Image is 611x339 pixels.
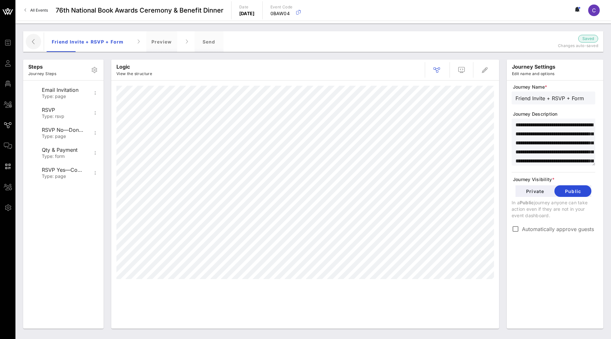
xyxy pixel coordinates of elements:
div: Type: page [42,134,84,139]
button: Private [515,185,554,197]
p: journey settings [512,63,555,71]
div: RSVP [42,107,84,113]
span: Journey Description [513,111,595,117]
div: Type: form [42,154,84,159]
div: Type: page [42,94,84,99]
div: Friend Invite + RSVP + Form [47,31,129,52]
span: 76th National Book Awards Ceremony & Benefit Dinner [56,5,223,15]
span: Journey Name [513,84,595,90]
a: All Events [21,5,52,15]
label: Automatically approve guests [522,226,595,232]
p: 0BAW04 [270,10,293,17]
span: Public [560,189,586,194]
div: Qty & Payment [42,147,84,153]
div: Type: page [42,174,84,179]
p: Journey Steps [28,71,56,77]
div: Send [195,31,223,52]
span: Saved [582,35,594,42]
span: C [592,7,596,14]
p: Steps [28,63,56,71]
button: Public [554,185,591,197]
p: In a journey anyone can take action even if they are not in your event dashboard. [512,199,595,219]
div: RSVP No—Donation Page [42,127,84,133]
div: Email Invitation [42,87,84,93]
p: Edit name and options [512,71,555,77]
p: [DATE] [239,10,255,17]
span: Private [521,189,549,194]
span: Journey Visibility [513,176,595,183]
p: Logic [116,63,152,71]
span: All Events [30,8,48,13]
p: Changes auto-saved [518,43,598,49]
span: Public [520,200,534,205]
p: Date [239,4,255,10]
div: Preview [146,31,177,52]
p: Event Code [270,4,293,10]
div: C [588,5,600,16]
div: Type: rsvp [42,114,84,119]
p: View the structure [116,71,152,77]
div: RSVP Yes—Confirmation [42,167,84,173]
